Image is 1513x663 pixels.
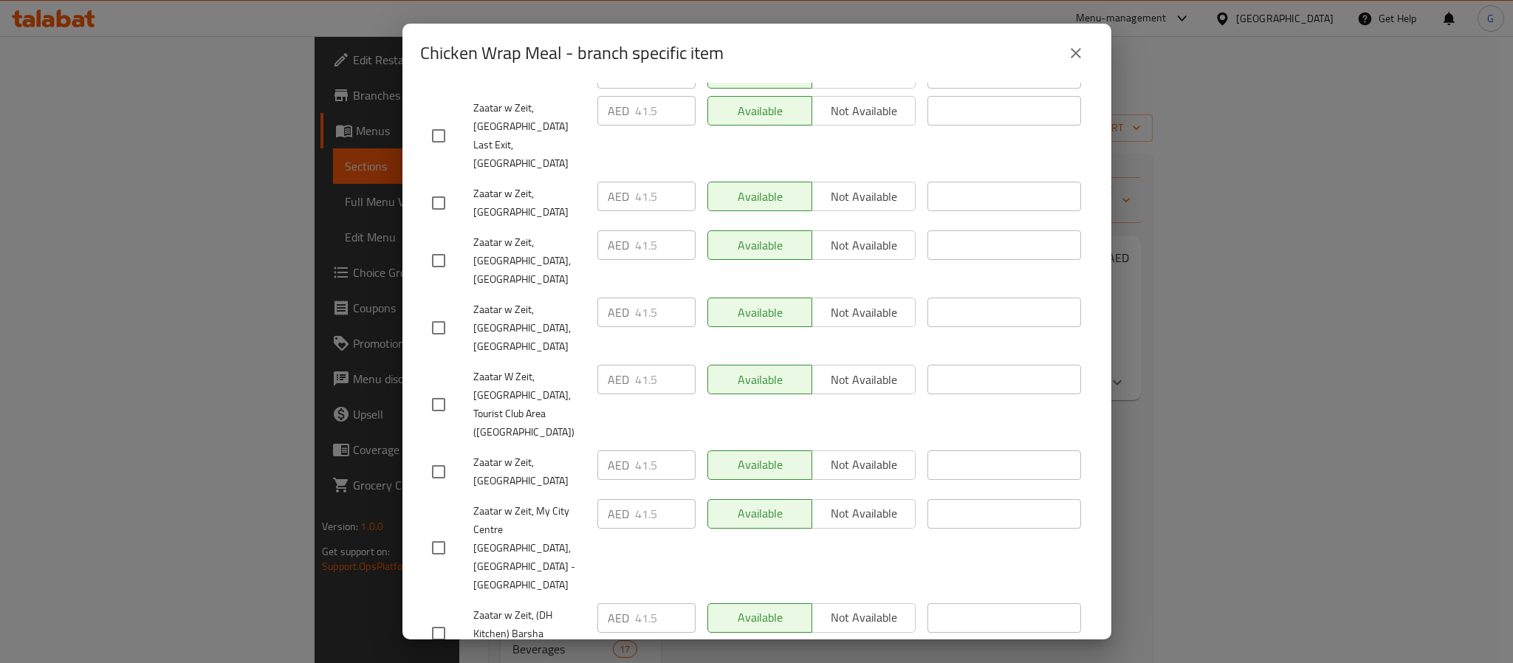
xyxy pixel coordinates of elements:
[608,609,629,627] p: AED
[635,365,696,394] input: Please enter price
[635,603,696,633] input: Please enter price
[473,368,586,442] span: Zaatar W Zeit, [GEOGRAPHIC_DATA], Tourist Club Area ([GEOGRAPHIC_DATA])
[608,303,629,321] p: AED
[608,371,629,388] p: AED
[635,499,696,529] input: Please enter price
[608,188,629,205] p: AED
[635,450,696,480] input: Please enter price
[635,298,696,327] input: Please enter price
[608,102,629,120] p: AED
[473,300,586,356] span: Zaatar w Zeit, [GEOGRAPHIC_DATA], [GEOGRAPHIC_DATA]
[1058,35,1094,71] button: close
[473,185,586,221] span: Zaatar w Zeit, [GEOGRAPHIC_DATA]
[473,502,586,594] span: Zaatar w Zeit, My City Centre [GEOGRAPHIC_DATA], [GEOGRAPHIC_DATA] - [GEOGRAPHIC_DATA]
[473,99,586,173] span: Zaatar w Zeit, [GEOGRAPHIC_DATA] Last Exit, [GEOGRAPHIC_DATA]
[635,182,696,211] input: Please enter price
[635,96,696,126] input: Please enter price
[420,41,724,65] h2: Chicken Wrap Meal - branch specific item
[608,456,629,474] p: AED
[608,505,629,523] p: AED
[635,230,696,260] input: Please enter price
[608,236,629,254] p: AED
[473,453,586,490] span: Zaatar w Zeit, [GEOGRAPHIC_DATA]
[473,606,586,662] span: Zaatar w Zeit, (DH Kitchen) Barsha [STREET_ADDRESS]
[473,233,586,289] span: Zaatar w Zeit, [GEOGRAPHIC_DATA], [GEOGRAPHIC_DATA]
[608,65,629,83] p: AED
